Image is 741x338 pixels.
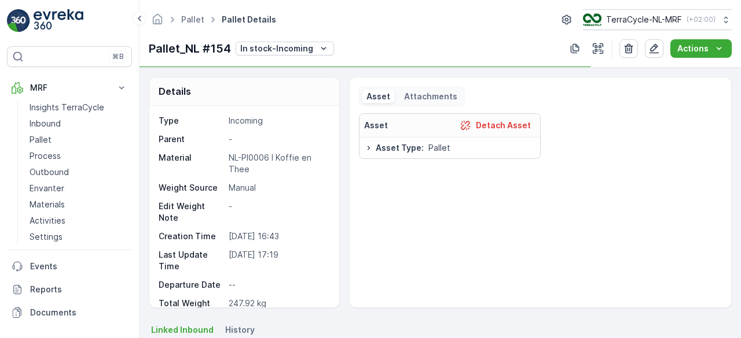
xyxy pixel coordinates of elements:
[229,182,327,194] p: Manual
[61,266,85,276] span: Pallet
[25,180,132,196] a: Envanter
[10,285,49,295] span: Material :
[677,43,709,54] p: Actions
[61,228,65,237] span: -
[240,43,313,54] p: In stock-Incoming
[10,190,38,199] span: Name :
[225,324,255,336] span: History
[229,279,327,291] p: --
[159,115,224,127] p: Type
[10,266,61,276] span: Asset Type :
[30,82,109,94] p: MRF
[25,132,132,148] a: Pallet
[229,249,327,272] p: [DATE] 17:19
[65,247,75,257] span: 25
[30,231,63,243] p: Settings
[181,14,204,24] a: Pallet
[159,298,224,309] p: Total Weight
[336,10,402,24] p: Pallet_NL #157
[366,91,390,102] p: Asset
[404,91,457,102] p: Attachments
[687,15,716,24] p: ( +02:00 )
[159,84,191,98] p: Details
[159,200,224,224] p: Edit Weight Note
[25,196,132,213] a: Materials
[7,301,132,324] a: Documents
[151,17,164,27] a: Homepage
[30,199,65,210] p: Materials
[229,231,327,242] p: [DATE] 16:43
[476,120,531,131] p: Detach Asset
[364,120,388,131] p: Asset
[30,183,64,194] p: Envanter
[229,133,327,145] p: -
[7,278,132,301] a: Reports
[30,102,104,113] p: Insights TerraCycle
[219,14,278,25] span: Pallet Details
[30,307,127,318] p: Documents
[236,42,334,55] button: In stock-Incoming
[229,152,327,175] p: NL-PI0006 I Koffie en Thee
[229,298,327,309] p: 247.92 kg
[583,9,732,30] button: TerraCycle-NL-MRF(+02:00)
[25,116,132,132] a: Inbound
[7,255,132,278] a: Events
[159,152,224,175] p: Material
[10,209,68,218] span: Total Weight :
[159,182,224,194] p: Weight Source
[149,40,231,57] p: Pallet_NL #154
[583,13,601,26] img: TC_v739CUj.png
[376,142,424,154] span: Asset Type :
[229,200,327,224] p: -
[30,134,52,146] p: Pallet
[30,118,61,129] p: Inbound
[428,142,450,154] span: Pallet
[10,247,65,257] span: Tare Weight :
[68,209,78,218] span: 25
[670,39,732,58] button: Actions
[606,14,682,25] p: TerraCycle-NL-MRF
[49,285,158,295] span: NL-PI0006 I Koffie en Thee
[455,118,535,132] button: Detach Asset
[7,76,132,99] button: MRF
[25,164,132,180] a: Outbound
[30,215,65,226] p: Activities
[34,9,83,32] img: logo_light-DOdMpM7g.png
[7,9,30,32] img: logo
[112,52,124,61] p: ⌘B
[159,231,224,242] p: Creation Time
[159,249,224,272] p: Last Update Time
[10,228,61,237] span: Net Weight :
[25,213,132,229] a: Activities
[30,150,61,162] p: Process
[25,99,132,116] a: Insights TerraCycle
[30,284,127,295] p: Reports
[159,279,224,291] p: Departure Date
[38,190,96,199] span: Pallet_NL #157
[30,261,127,272] p: Events
[151,324,214,336] span: Linked Inbound
[30,166,69,178] p: Outbound
[159,133,224,145] p: Parent
[25,148,132,164] a: Process
[25,229,132,245] a: Settings
[229,115,327,127] p: Incoming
